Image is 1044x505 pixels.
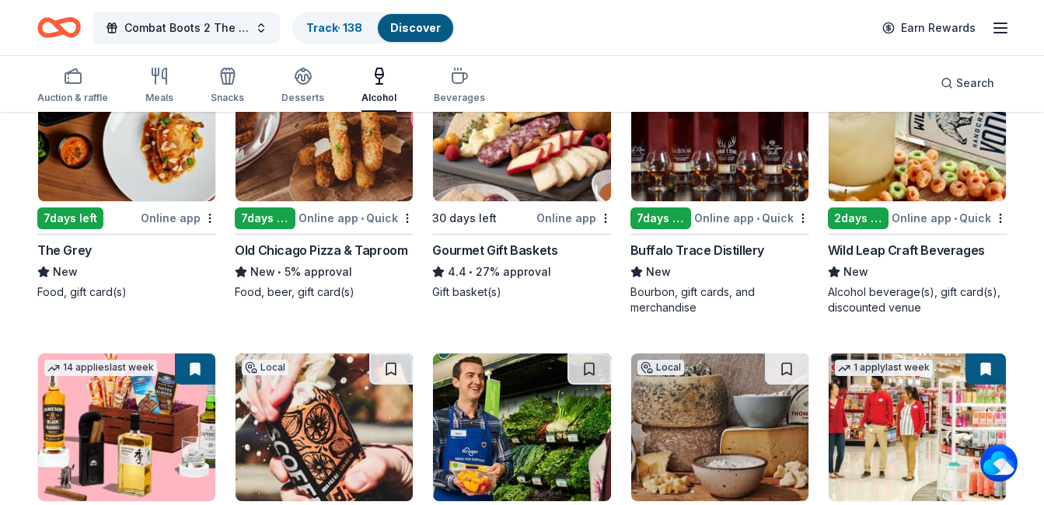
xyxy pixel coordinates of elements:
div: Online app Quick [299,208,414,228]
a: Image for Wild Leap Craft Beverages1 applylast weekLocal2days leftOnline app•QuickWild Leap Craft... [828,53,1007,315]
span: • [278,266,282,278]
a: Image for The GreyLocal7days leftOnline appThe GreyNewFood, gift card(s) [37,53,216,300]
div: Wild Leap Craft Beverages [828,241,985,259]
img: Image for Kroger [433,353,610,501]
button: Alcohol [361,61,396,112]
div: 27% approval [432,263,611,281]
div: 7 days left [235,207,295,229]
div: 5% approval [235,263,414,281]
span: • [361,212,364,225]
div: Gourmet Gift Baskets [432,241,557,259]
div: 1 apply last week [835,360,933,376]
img: Image for Wild Leap Craft Beverages [829,54,1006,201]
span: Combat Boots 2 The Boardroom presents the "United We Stand" Campaign [124,19,249,37]
div: Gift basket(s) [432,284,611,300]
a: Home [37,9,81,46]
img: Image for The Grey [38,54,215,201]
div: Auction & raffle [37,92,108,104]
span: New [646,263,671,281]
div: Local [637,360,684,375]
span: • [470,266,473,278]
img: Image for Gourmet Gift Baskets [433,54,610,201]
button: Meals [145,61,173,112]
span: New [53,263,78,281]
img: Image for The BroBasket [38,353,215,501]
a: Discover [390,21,441,34]
div: Desserts [281,92,324,104]
a: Image for Gourmet Gift Baskets16 applieslast week30 days leftOnline appGourmet Gift Baskets4.4•27... [432,53,611,300]
span: • [756,212,759,225]
button: Snacks [211,61,244,112]
div: 14 applies last week [44,360,157,376]
a: Track· 138 [306,21,362,34]
div: 2 days left [828,207,889,229]
div: Food, gift card(s) [37,284,216,300]
div: Alcohol [361,92,396,104]
button: Combat Boots 2 The Boardroom presents the "United We Stand" Campaign [93,12,280,44]
span: Search [956,74,994,92]
div: Local [242,360,288,375]
a: Earn Rewards [873,14,985,42]
div: Online app [536,208,612,228]
a: Image for Buffalo Trace Distillery6 applieslast week7days leftOnline app•QuickBuffalo Trace Disti... [630,53,809,315]
div: Online app Quick [694,208,809,228]
div: Meals [145,92,173,104]
div: The Grey [37,241,92,259]
img: Image for Old Chicago Pizza & Taproom [236,54,413,201]
span: 4.4 [448,263,466,281]
button: Track· 138Discover [292,12,455,44]
img: Image for Buffalo Trace Distillery [631,54,808,201]
button: Desserts [281,61,324,112]
div: Online app [141,208,216,228]
button: Search [928,68,1007,99]
div: 7 days left [37,207,103,229]
div: 30 days left [432,209,497,228]
img: Image for Sweet Grass Dairy [631,353,808,501]
button: Beverages [434,61,485,112]
div: Snacks [211,92,244,104]
div: Bourbon, gift cards, and merchandise [630,284,809,315]
div: 7 days left [630,207,691,229]
div: Alcohol beverage(s), gift card(s), discounted venue [828,284,1007,315]
div: Beverages [434,92,485,104]
div: Online app Quick [892,208,1007,228]
span: New [843,263,868,281]
div: Buffalo Trace Distillery [630,241,764,259]
span: • [954,212,957,225]
a: Image for Old Chicago Pizza & Taproom2 applieslast week7days leftOnline app•QuickOld Chicago Pizz... [235,53,414,300]
img: Image for Target [829,353,1006,501]
div: Old Chicago Pizza & Taproom [235,241,407,259]
img: Image for Scofflaw Brewing [236,353,413,501]
button: Auction & raffle [37,61,108,112]
span: New [250,263,275,281]
div: Food, beer, gift card(s) [235,284,414,300]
